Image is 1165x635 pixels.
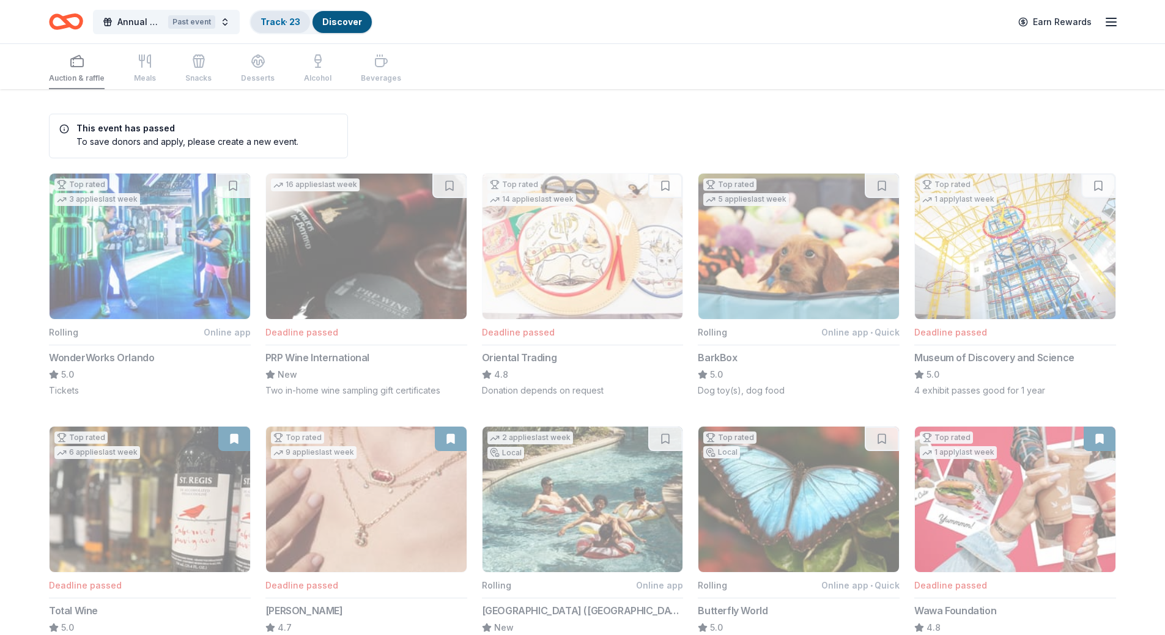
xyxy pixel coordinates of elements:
[261,17,300,27] a: Track· 23
[49,173,251,397] button: Image for WonderWorks OrlandoTop rated3 applieslast weekRollingOnline appWonderWorks Orlando5.0Ti...
[914,173,1116,397] button: Image for Museum of Discovery and ScienceTop rated1 applylast weekDeadline passedMuseum of Discov...
[482,173,684,397] button: Image for Oriental TradingTop rated14 applieslast weekDeadline passedOriental Trading4.8Donation ...
[49,7,83,36] a: Home
[265,173,467,397] button: Image for PRP Wine International16 applieslast weekDeadline passedPRP Wine InternationalNewTwo in...
[698,173,900,397] button: Image for BarkBoxTop rated5 applieslast weekRollingOnline app•QuickBarkBox5.0Dog toy(s), dog food
[59,135,298,148] div: To save donors and apply, please create a new event.
[322,17,362,27] a: Discover
[1011,11,1099,33] a: Earn Rewards
[168,15,215,29] div: Past event
[59,124,298,133] h5: This event has passed
[93,10,240,34] button: Annual ConferencePast event
[117,15,163,29] span: Annual Conference
[250,10,373,34] button: Track· 23Discover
